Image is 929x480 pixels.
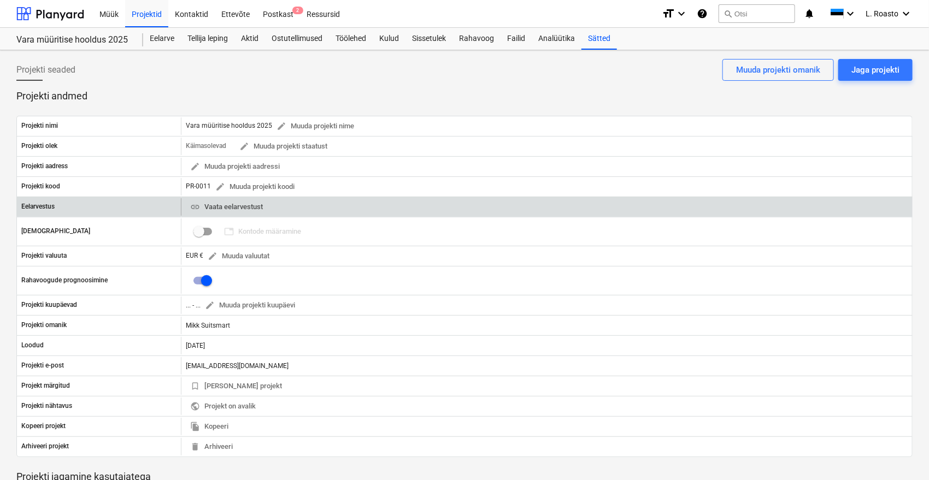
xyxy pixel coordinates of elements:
span: [PERSON_NAME] projekt [190,380,282,393]
span: search [724,9,732,18]
button: Muuda valuutat [203,248,274,265]
span: Muuda projekti nime [277,120,354,133]
p: Projekt märgitud [21,381,70,390]
div: PR-0011 [186,179,299,195]
button: Muuda projekti nime [272,118,358,135]
p: Projekti nimi [21,121,58,131]
a: Eelarve [143,28,181,50]
a: Sätted [581,28,617,50]
div: [EMAIL_ADDRESS][DOMAIN_NAME] [181,357,912,375]
span: public [190,401,200,411]
button: Kopeeri [186,418,233,435]
span: edit [205,300,215,310]
i: notifications [804,7,815,20]
span: Arhiveeri [190,441,233,453]
p: Projekti andmed [16,90,913,103]
p: Projekti e-post [21,361,64,370]
a: Tellija leping [181,28,234,50]
button: Vaata eelarvestust [186,199,267,216]
span: edit [239,141,249,151]
button: Muuda projekti aadressi [186,158,284,175]
a: Aktid [234,28,265,50]
span: Projekti seaded [16,63,75,76]
p: Projekti kuupäevad [21,300,77,310]
span: Muuda projekti koodi [215,181,295,193]
p: Projekti olek [21,141,57,151]
div: Muuda projekti omanik [736,63,820,77]
div: Jaga projekti [851,63,899,77]
i: format_size [662,7,675,20]
span: Projekt on avalik [190,400,256,413]
div: [DATE] [181,337,912,354]
span: 2 [292,7,303,14]
button: Muuda projekti staatust [235,138,332,155]
a: Rahavoog [452,28,501,50]
p: Projekti nähtavus [21,401,72,411]
span: file_copy [190,422,200,431]
p: Arhiveeri projekt [21,442,69,451]
span: L. Roasto [866,9,898,18]
a: Ostutellimused [265,28,329,50]
button: Jaga projekti [838,59,913,81]
button: Muuda projekti omanik [722,59,834,81]
p: Eelarvestus [21,202,55,211]
div: Vara müüritise hooldus 2025 [16,34,130,46]
p: Kopeeri projekt [21,422,66,431]
a: Analüütika [532,28,581,50]
span: edit [277,121,286,131]
p: Käimasolevad [186,141,226,151]
div: ... - ... [186,301,201,309]
span: Vaata eelarvestust [190,201,263,214]
span: Muuda valuutat [208,250,269,263]
a: Töölehed [329,28,373,50]
p: Projekti aadress [21,162,68,171]
button: Muuda projekti koodi [211,179,299,195]
p: Projekti kood [21,182,60,191]
span: edit [190,162,200,171]
i: Abikeskus [697,7,708,20]
a: Failid [501,28,532,50]
div: Vara müüritise hooldus 2025 [186,118,358,135]
span: delete [190,442,200,452]
span: Kopeeri [190,420,228,433]
p: [DEMOGRAPHIC_DATA] [21,227,90,236]
a: Kulud [373,28,405,50]
button: Projekt on avalik [186,398,260,415]
span: bookmark_border [190,381,200,391]
button: Arhiveeri [186,438,237,455]
button: [PERSON_NAME] projekt [186,378,286,395]
span: edit [208,251,217,261]
p: Projekti omanik [21,321,67,330]
span: Muuda projekti aadressi [190,161,280,173]
span: Muuda projekti kuupäevi [205,299,295,312]
i: keyboard_arrow_down [899,7,913,20]
div: Mikk Suitsmart [181,317,912,334]
button: Otsi [719,4,795,23]
p: Projekti valuuta [21,251,67,260]
span: EUR € [186,252,203,259]
i: keyboard_arrow_down [675,7,688,20]
p: Loodud [21,341,44,350]
i: keyboard_arrow_down [844,7,857,20]
a: Sissetulek [405,28,452,50]
span: Muuda projekti staatust [239,140,327,153]
span: edit [215,182,225,192]
button: Muuda projekti kuupäevi [201,297,299,314]
span: link [190,202,200,212]
p: Rahavoogude prognoosimine [21,276,108,285]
